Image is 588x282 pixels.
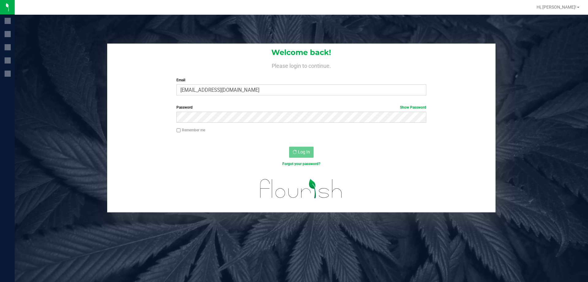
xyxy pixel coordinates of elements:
[176,105,193,110] span: Password
[253,173,350,204] img: flourish_logo.svg
[400,105,426,110] a: Show Password
[107,61,496,69] h4: Please login to continue.
[289,147,314,158] button: Log In
[107,48,496,56] h1: Welcome back!
[298,149,310,154] span: Log In
[176,77,426,83] label: Email
[282,162,320,166] a: Forgot your password?
[537,5,576,10] span: Hi, [PERSON_NAME]!
[176,127,205,133] label: Remember me
[176,128,181,133] input: Remember me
